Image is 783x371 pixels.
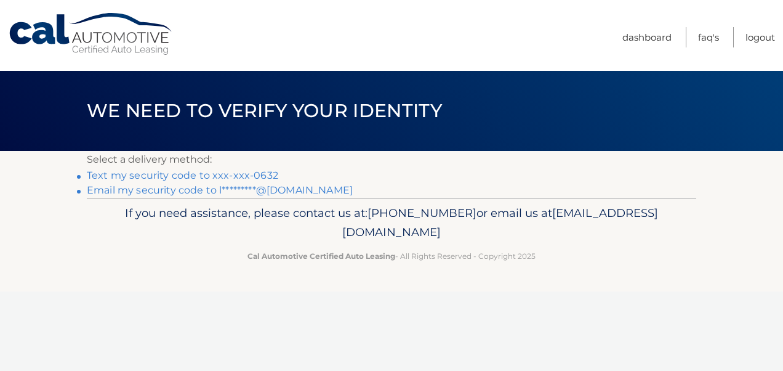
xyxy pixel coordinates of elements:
p: If you need assistance, please contact us at: or email us at [95,203,688,243]
a: Logout [745,27,775,47]
p: - All Rights Reserved - Copyright 2025 [95,250,688,263]
span: We need to verify your identity [87,99,442,122]
a: Cal Automotive [8,12,174,56]
strong: Cal Automotive Certified Auto Leasing [247,251,395,261]
a: Email my security code to l*********@[DOMAIN_NAME] [87,184,353,196]
a: Text my security code to xxx-xxx-0632 [87,169,278,181]
p: Select a delivery method: [87,151,696,168]
a: FAQ's [698,27,719,47]
span: [PHONE_NUMBER] [367,206,476,220]
a: Dashboard [622,27,672,47]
